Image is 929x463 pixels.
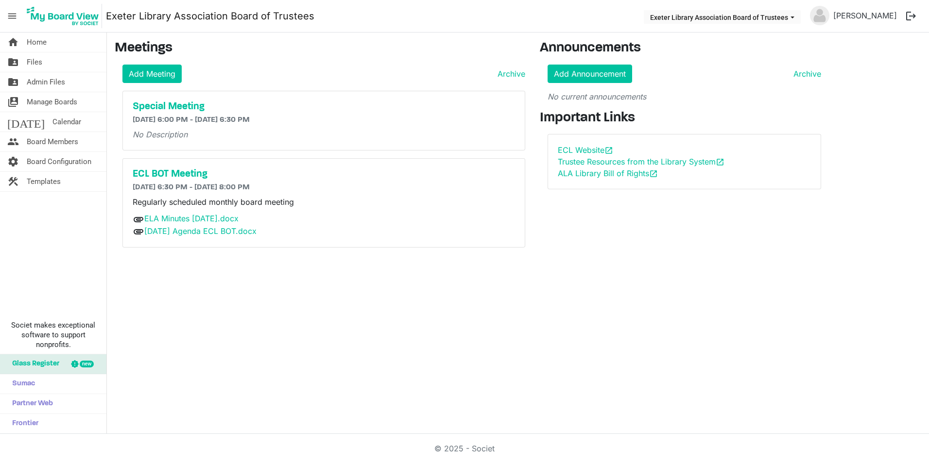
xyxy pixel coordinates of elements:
[829,6,901,25] a: [PERSON_NAME]
[133,129,515,140] p: No Description
[27,172,61,191] span: Templates
[27,52,42,72] span: Files
[558,168,658,178] a: ALA Library Bill of Rightsopen_in_new
[7,52,19,72] span: folder_shared
[122,65,182,83] a: Add Meeting
[133,226,144,237] span: attachment
[901,6,921,26] button: logout
[7,354,59,374] span: Glass Register
[133,101,515,113] a: Special Meeting
[144,214,239,223] a: ELA Minutes [DATE].docx
[52,112,81,132] span: Calendar
[27,72,65,92] span: Admin Files
[604,146,613,155] span: open_in_new
[7,33,19,52] span: home
[27,33,47,52] span: Home
[24,4,106,28] a: My Board View Logo
[24,4,102,28] img: My Board View Logo
[27,152,91,171] span: Board Configuration
[558,157,724,166] a: Trustee Resources from the Library Systemopen_in_new
[115,40,525,57] h3: Meetings
[716,158,724,166] span: open_in_new
[7,394,53,413] span: Partner Web
[790,68,821,80] a: Archive
[540,40,829,57] h3: Announcements
[80,361,94,367] div: new
[7,374,35,394] span: Sumac
[133,116,515,125] h6: [DATE] 6:00 PM - [DATE] 6:30 PM
[7,72,19,92] span: folder_shared
[27,92,77,112] span: Manage Boards
[4,320,102,349] span: Societ makes exceptional software to support nonprofits.
[649,169,658,178] span: open_in_new
[644,10,801,24] button: Exeter Library Association Board of Trustees dropdownbutton
[7,132,19,151] span: people
[133,214,144,225] span: attachment
[106,6,314,26] a: Exeter Library Association Board of Trustees
[133,183,515,192] h6: [DATE] 6:30 PM - [DATE] 8:00 PM
[133,168,515,180] a: ECL BOT Meeting
[7,172,19,191] span: construction
[558,145,613,155] a: ECL Websiteopen_in_new
[494,68,525,80] a: Archive
[3,7,21,25] span: menu
[548,91,821,102] p: No current announcements
[7,112,45,132] span: [DATE]
[540,110,829,127] h3: Important Links
[810,6,829,25] img: no-profile-picture.svg
[7,414,38,433] span: Frontier
[7,152,19,171] span: settings
[7,92,19,112] span: switch_account
[434,444,495,453] a: © 2025 - Societ
[27,132,78,151] span: Board Members
[144,226,257,236] a: [DATE] Agenda ECL BOT.docx
[133,196,515,208] p: Regularly scheduled monthly board meeting
[548,65,632,83] a: Add Announcement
